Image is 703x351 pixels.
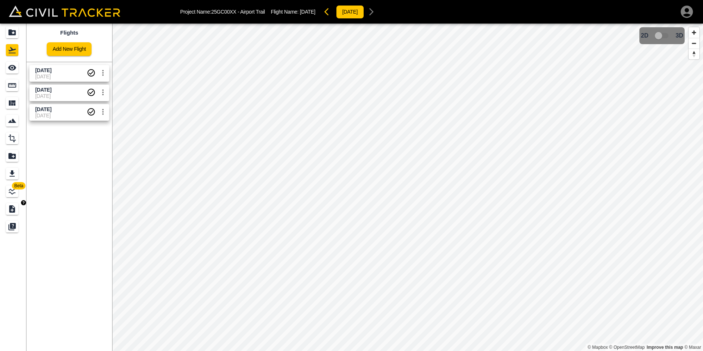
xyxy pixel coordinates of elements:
span: 2D [641,32,648,39]
canvas: Map [112,24,703,351]
p: Flight Name: [271,9,315,15]
span: [DATE] [300,9,315,15]
a: Mapbox [588,345,608,350]
button: [DATE] [336,5,364,19]
p: Project Name: 25GC00XX - Airport Trail [180,9,265,15]
span: 3D [676,32,683,39]
button: Zoom out [689,38,699,49]
img: Civil Tracker [9,6,120,17]
span: 3D model not uploaded yet [652,29,673,43]
button: Zoom in [689,27,699,38]
a: OpenStreetMap [609,345,645,350]
a: Maxar [684,345,701,350]
a: Map feedback [647,345,683,350]
button: Reset bearing to north [689,49,699,59]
